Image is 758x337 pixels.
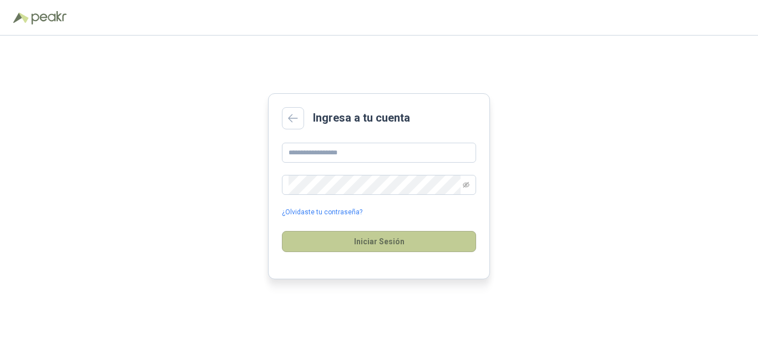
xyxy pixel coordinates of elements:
h2: Ingresa a tu cuenta [313,109,410,127]
span: eye-invisible [463,182,469,188]
a: ¿Olvidaste tu contraseña? [282,207,362,218]
img: Logo [13,12,29,23]
button: Iniciar Sesión [282,231,476,252]
img: Peakr [31,11,67,24]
